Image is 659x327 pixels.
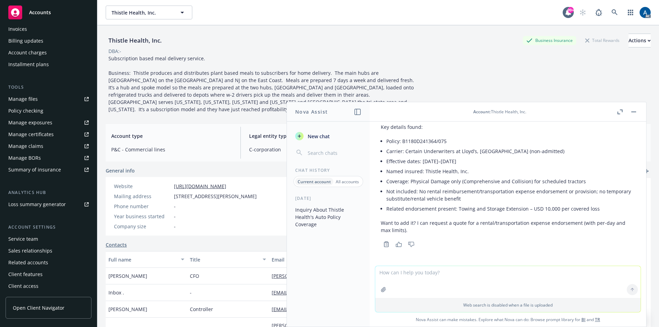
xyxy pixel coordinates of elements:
div: Phone number [114,203,171,210]
div: Total Rewards [582,36,623,45]
div: [DATE] [287,195,370,201]
span: Controller [190,306,213,313]
li: Effective dates: [DATE]–[DATE] [386,156,635,166]
div: Email [272,256,394,263]
div: Policy checking [8,105,43,116]
button: Inquiry About Thistle Health's Auto Policy Coverage [292,204,364,230]
a: Invoices [6,24,91,35]
div: Manage BORs [8,152,41,163]
span: Account [473,109,490,115]
div: Manage exposures [8,117,52,128]
a: Manage BORs [6,152,91,163]
a: BI [581,317,586,322]
div: Manage certificates [8,129,54,140]
p: Current account [298,179,331,185]
div: Company size [114,223,171,230]
span: - [174,213,176,220]
div: Thistle Health, Inc. [106,36,165,45]
div: 99+ [568,7,574,13]
span: Thistle Health, Inc. [112,9,172,16]
a: Policy checking [6,105,91,116]
span: Nova Assist can make mistakes. Explore what Nova can do: Browse prompt library for and [372,312,643,327]
div: Billing updates [8,35,43,46]
a: Manage claims [6,141,91,152]
a: [EMAIL_ADDRESS][PERSON_NAME][DOMAIN_NAME] [272,306,397,312]
span: [PERSON_NAME] [108,272,147,280]
a: Search [608,6,622,19]
div: Website [114,183,171,190]
p: Want to add it? I can request a quote for a rental/transportation expense endorsement (with per-d... [381,219,635,234]
div: Account settings [6,224,91,231]
span: Legal entity type [249,132,370,140]
span: - [190,289,192,296]
li: Coverage: Physical Damage only (Comprehensive and Collision) for scheduled tractors [386,176,635,186]
div: Service team [8,233,38,245]
a: Contacts [106,241,127,248]
a: Start snowing [576,6,590,19]
a: TR [595,317,600,322]
div: Year business started [114,213,171,220]
span: P&C - Commercial lines [111,146,232,153]
a: Client features [6,269,91,280]
div: Chat History [287,167,370,173]
span: Accounts [29,10,51,15]
a: Billing updates [6,35,91,46]
button: Actions [629,34,651,47]
div: Full name [108,256,177,263]
span: Subscription based meal delivery service. Business: Thistle produces and distributes plant based ... [108,55,417,113]
div: Account charges [8,47,47,58]
a: [EMAIL_ADDRESS][DOMAIN_NAME] [272,289,358,296]
a: Manage files [6,94,91,105]
input: Search chats [306,148,361,158]
div: Business Insurance [523,36,576,45]
div: Client access [8,281,38,292]
a: [PERSON_NAME][EMAIL_ADDRESS][DOMAIN_NAME] [272,273,397,279]
a: Manage certificates [6,129,91,140]
a: Manage exposures [6,117,91,128]
div: Title [190,256,258,263]
a: Loss summary generator [6,199,91,210]
p: Web search is disabled when a file is uploaded [379,302,636,308]
div: : Thistle Health, Inc. [473,109,526,115]
a: Related accounts [6,257,91,268]
span: Inbox . [108,289,124,296]
svg: Copy to clipboard [383,241,389,247]
a: [URL][DOMAIN_NAME] [174,183,226,189]
button: Thumbs down [406,239,417,249]
p: All accounts [336,179,359,185]
span: Account type [111,132,232,140]
span: [PERSON_NAME] [108,306,147,313]
span: New chat [306,133,330,140]
a: add [642,167,651,175]
a: Switch app [624,6,638,19]
span: General info [106,167,135,174]
div: Summary of insurance [8,164,61,175]
div: Manage claims [8,141,43,152]
button: New chat [292,130,364,142]
span: [STREET_ADDRESS][PERSON_NAME] [174,193,257,200]
div: Related accounts [8,257,48,268]
span: C-corporation [249,146,370,153]
button: Email [269,251,405,268]
a: Client access [6,281,91,292]
a: Sales relationships [6,245,91,256]
a: Account charges [6,47,91,58]
div: Client features [8,269,43,280]
button: Full name [106,251,187,268]
div: Loss summary generator [8,199,66,210]
div: Mailing address [114,193,171,200]
a: Accounts [6,3,91,22]
div: DBA: - [108,47,121,55]
div: Manage files [8,94,38,105]
a: Report a Bug [592,6,606,19]
li: Carrier: Certain Underwriters at Lloyd’s, [GEOGRAPHIC_DATA] (non-admitted) [386,146,635,156]
button: Thistle Health, Inc. [106,6,192,19]
a: Service team [6,233,91,245]
div: Tools [6,84,91,91]
span: - [174,203,176,210]
p: Key details found: [381,123,635,131]
div: Sales relationships [8,245,52,256]
div: Invoices [8,24,27,35]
